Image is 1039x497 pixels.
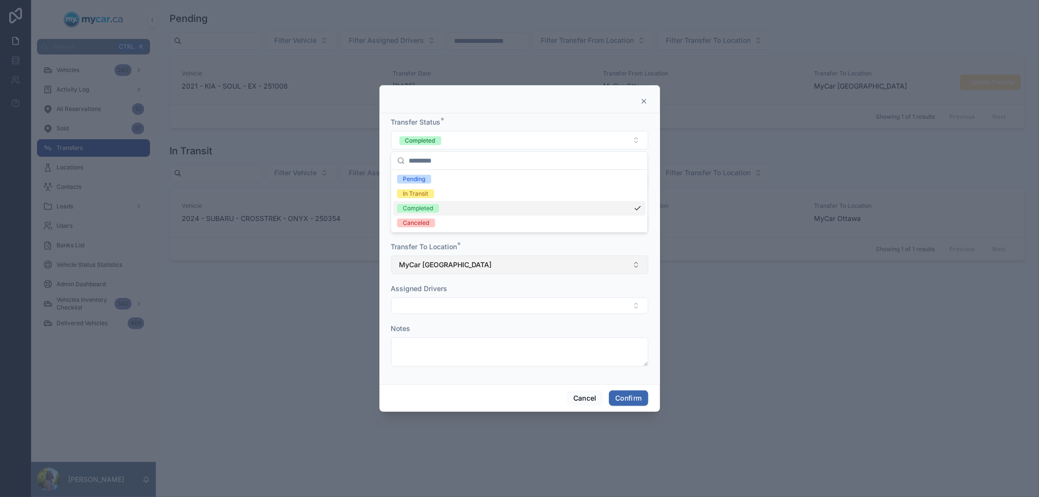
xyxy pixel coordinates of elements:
button: Select Button [391,131,648,149]
span: Transfer To Location [391,242,457,251]
span: MyCar [GEOGRAPHIC_DATA] [399,260,492,270]
button: Confirm [609,390,648,406]
div: Canceled [403,219,429,227]
div: Suggestions [391,170,647,232]
span: Transfer Status [391,118,441,126]
button: Select Button [391,256,648,274]
button: Cancel [567,390,603,406]
div: In Transit [403,189,428,198]
span: Notes [391,324,411,332]
div: Pending [403,175,425,184]
button: Select Button [391,297,648,314]
span: Assigned Drivers [391,284,448,293]
div: Completed [405,136,435,145]
div: Completed [403,204,433,213]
